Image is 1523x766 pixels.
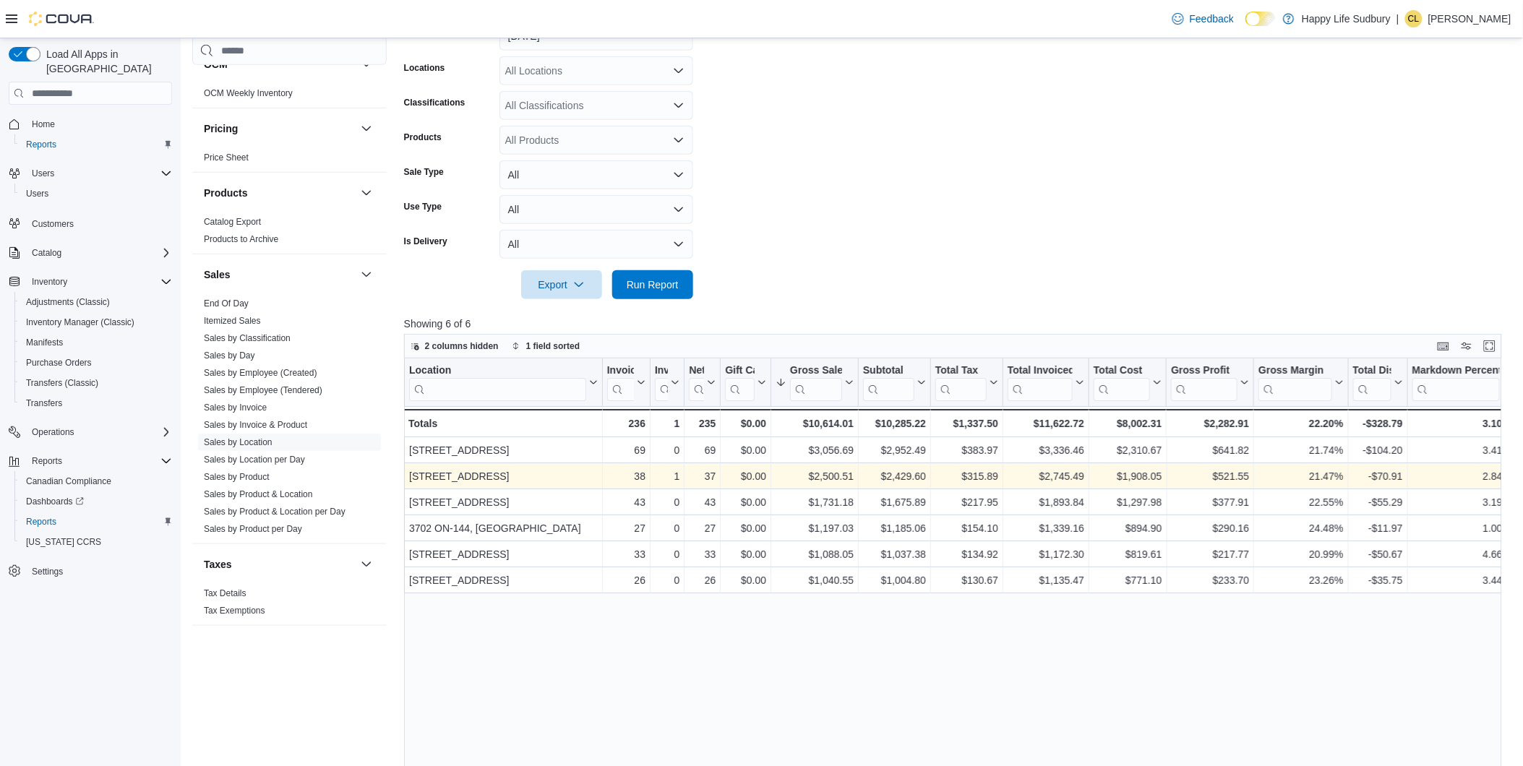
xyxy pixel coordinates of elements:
span: Customers [32,218,74,230]
div: $0.00 [725,520,766,537]
span: Sales by Classification [204,332,291,344]
span: Canadian Compliance [20,473,172,490]
button: Inventory Manager (Classic) [14,312,178,332]
span: Reports [26,452,172,470]
a: [US_STATE] CCRS [20,533,107,551]
div: Total Cost [1094,364,1150,401]
div: Total Invoiced [1008,364,1073,401]
div: $1,339.16 [1008,520,1084,537]
span: Settings [26,562,172,580]
button: [US_STATE] CCRS [14,532,178,552]
div: $1,337.50 [935,415,998,432]
div: Products [192,213,387,254]
div: 37 [689,468,716,485]
a: Tax Exemptions [204,606,265,616]
div: $154.10 [935,520,998,537]
div: [STREET_ADDRESS] [409,572,598,589]
div: $290.16 [1171,520,1249,537]
div: $383.97 [935,442,998,459]
span: Customers [26,214,172,232]
button: Canadian Compliance [14,471,178,491]
p: | [1397,10,1399,27]
button: Customers [3,212,178,233]
span: Load All Apps in [GEOGRAPHIC_DATA] [40,47,172,76]
div: $2,282.91 [1171,415,1249,432]
span: 2 columns hidden [425,340,499,352]
span: Washington CCRS [20,533,172,551]
div: 27 [689,520,716,537]
span: Export [530,270,593,299]
div: $521.55 [1171,468,1249,485]
a: Dashboards [20,493,90,510]
button: Users [26,165,60,182]
div: Gift Card Sales [725,364,755,401]
div: Gross Profit [1171,364,1237,401]
div: $0.00 [725,468,766,485]
div: 1.00% [1412,520,1511,537]
div: 26 [689,572,716,589]
span: Inventory [32,276,67,288]
span: Transfers (Classic) [20,374,172,392]
div: Location [409,364,586,401]
div: $641.82 [1171,442,1249,459]
div: Net Sold [689,364,704,378]
span: 1 field sorted [526,340,580,352]
button: Gross Margin [1258,364,1343,401]
button: Users [14,184,178,204]
button: Export [521,270,602,299]
a: Sales by Invoice [204,403,267,413]
div: $2,500.51 [776,468,854,485]
div: $3,056.69 [776,442,854,459]
div: -$328.79 [1352,415,1402,432]
h3: Products [204,186,248,200]
button: Open list of options [673,134,685,146]
div: [STREET_ADDRESS] [409,468,598,485]
div: 4.66% [1412,546,1511,563]
a: Settings [26,563,69,580]
a: Sales by Employee (Tendered) [204,385,322,395]
label: Products [404,132,442,143]
button: Catalog [26,244,67,262]
button: Reports [14,512,178,532]
div: 1 [655,415,679,432]
a: Sales by Location [204,437,273,447]
div: 1 [655,468,679,485]
a: Tax Details [204,588,246,598]
span: Sales by Location [204,436,273,448]
div: $1,197.03 [776,520,854,537]
label: Use Type [404,201,442,212]
span: Sales by Day [204,350,255,361]
span: CL [1408,10,1419,27]
div: Net Sold [689,364,704,401]
div: Total Tax [935,364,987,378]
button: Markdown Percent [1412,364,1511,401]
span: Users [26,188,48,199]
div: Invoices Sold [606,364,633,401]
div: 236 [606,415,645,432]
button: Products [204,186,355,200]
span: Adjustments (Classic) [26,296,110,308]
label: Is Delivery [404,236,447,247]
div: [STREET_ADDRESS] [409,546,598,563]
div: $0.00 [725,494,766,511]
button: Pricing [204,121,355,136]
div: $819.61 [1094,546,1162,563]
button: Adjustments (Classic) [14,292,178,312]
button: Location [409,364,598,401]
button: Inventory [3,272,178,292]
div: Gift Cards [725,364,755,378]
h3: Pricing [204,121,238,136]
h3: Taxes [204,557,232,572]
span: Transfers [20,395,172,412]
span: Purchase Orders [20,354,172,371]
button: Catalog [3,243,178,263]
div: -$70.91 [1352,468,1402,485]
div: $11,622.72 [1008,415,1084,432]
div: $2,952.49 [863,442,926,459]
span: Inventory [26,273,172,291]
div: Invoices Ref [655,364,668,378]
div: -$104.20 [1352,442,1402,459]
div: 43 [606,494,645,511]
button: Total Cost [1094,364,1162,401]
button: Manifests [14,332,178,353]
